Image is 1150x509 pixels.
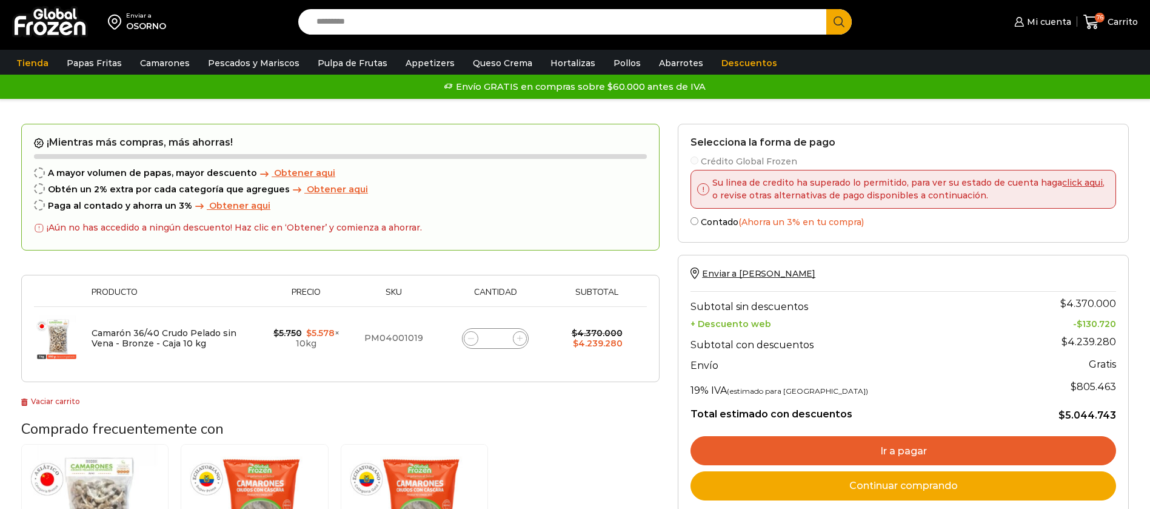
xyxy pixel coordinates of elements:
div: Obtén un 2% extra por cada categoría que agregues [34,184,647,195]
span: $ [572,328,577,339]
span: Obtener aqui [274,167,335,178]
label: Crédito Global Frozen [690,154,1116,167]
bdi: 130.720 [1077,319,1116,329]
bdi: 4.239.280 [573,338,623,349]
th: + Descuento web [690,315,1004,329]
h2: ¡Mientras más compras, más ahorras! [34,137,647,149]
span: $ [573,338,578,349]
a: Pescados y Mariscos [202,52,306,75]
a: Continuar comprando [690,471,1116,501]
bdi: 4.370.000 [572,328,623,339]
a: Ir a pagar [690,436,1116,465]
span: Comprado frecuentemente con [21,419,224,439]
span: (Ahorra un 3% en tu compra) [738,217,864,228]
a: Obtener aqui [257,168,335,178]
th: Subtotal con descuentos [690,329,1004,354]
div: Enviar a [126,12,166,20]
th: Cantidad [438,288,553,306]
td: × 10kg [264,307,349,370]
span: 805.463 [1071,381,1116,393]
div: OSORNO [126,20,166,32]
a: Mi cuenta [1011,10,1071,34]
strong: Gratis [1089,359,1116,370]
span: $ [1061,336,1068,348]
th: Total estimado con descuentos [690,399,1004,422]
a: Enviar a [PERSON_NAME] [690,268,815,279]
th: Envío [690,354,1004,375]
h2: Selecciona la forma de pago [690,137,1116,148]
span: $ [273,328,279,339]
span: $ [306,328,312,339]
a: Appetizers [399,52,461,75]
span: Obtener aqui [209,200,270,211]
input: Crédito Global Frozen [690,157,698,164]
div: A mayor volumen de papas, mayor descuento [34,168,647,178]
th: Precio [264,288,349,306]
div: Paga al contado y ahorra un 3% [34,201,647,211]
a: Descuentos [715,52,783,75]
span: Mi cuenta [1024,16,1071,28]
a: Obtener aqui [192,201,270,211]
bdi: 5.578 [306,328,335,339]
th: Subtotal sin descuentos [690,291,1004,315]
a: Hortalizas [544,52,601,75]
p: Su linea de credito ha superado lo permitido, para ver su estado de cuenta haga , o revise otras ... [709,177,1106,202]
bdi: 5.044.743 [1058,410,1116,421]
div: ¡Aún no has accedido a ningún descuento! Haz clic en ‘Obtener’ y comienza a ahorrar. [34,217,423,238]
th: Sku [349,288,438,306]
a: Tienda [10,52,55,75]
span: $ [1058,410,1065,421]
a: Vaciar carrito [21,397,80,406]
bdi: 4.370.000 [1060,298,1116,309]
span: Obtener aqui [307,184,368,195]
span: Carrito [1105,16,1138,28]
input: Product quantity [487,330,504,347]
span: Enviar a [PERSON_NAME] [702,268,815,279]
a: Abarrotes [653,52,709,75]
a: Camarones [134,52,196,75]
a: 76 Carrito [1083,8,1138,36]
td: - [1004,315,1116,329]
a: click aqui [1062,177,1103,188]
label: Contado [690,215,1116,228]
small: (estimado para [GEOGRAPHIC_DATA]) [727,386,868,396]
a: Pollos [607,52,647,75]
span: $ [1060,298,1066,309]
a: Papas Fritas [61,52,128,75]
span: $ [1071,381,1077,393]
a: Queso Crema [467,52,538,75]
a: Obtener aqui [290,184,368,195]
span: 76 [1095,13,1105,22]
a: Pulpa de Frutas [312,52,393,75]
a: Camarón 36/40 Crudo Pelado sin Vena - Bronze - Caja 10 kg [92,328,236,349]
th: 19% IVA [690,375,1004,399]
td: PM04001019 [349,307,438,370]
bdi: 4.239.280 [1061,336,1116,348]
button: Search button [826,9,852,35]
th: Producto [85,288,264,306]
bdi: 5.750 [273,328,302,339]
th: Subtotal [553,288,641,306]
span: $ [1077,319,1082,329]
img: address-field-icon.svg [108,12,126,32]
input: Contado(Ahorra un 3% en tu compra) [690,217,698,225]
